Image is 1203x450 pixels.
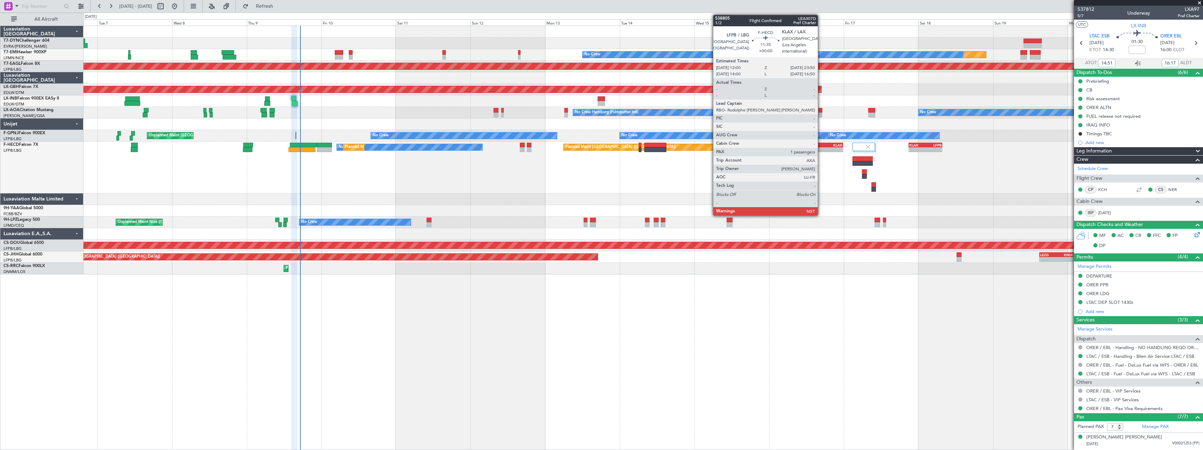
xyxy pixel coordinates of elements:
[1085,186,1096,193] div: CP
[1098,186,1114,193] a: KCH
[1178,69,1188,76] span: (6/6)
[8,14,76,25] button: All Aircraft
[1089,33,1109,40] span: LTAC ESB
[4,131,19,135] span: F-GPNJ
[1076,253,1093,261] span: Permits
[621,130,638,141] div: No Crew
[4,264,19,268] span: CS-RRC
[545,19,620,26] div: Mon 13
[1142,423,1169,430] a: Manage PAX
[118,217,201,227] div: Unplanned Maint Nice ([GEOGRAPHIC_DATA])
[925,148,942,152] div: -
[824,148,842,152] div: -
[993,19,1068,26] div: Sun 19
[1086,345,1199,350] a: ORER / EBL - Handling - NO HANDLING REQD ORER/EBL
[909,143,925,147] div: KLAX
[1173,232,1178,239] span: FP
[1160,33,1182,40] span: ORER EBL
[925,143,942,147] div: LFPB
[4,62,40,66] a: T7-EAGLFalcon 8X
[1180,60,1192,67] span: ALDT
[301,217,317,227] div: No Crew
[1078,6,1094,13] span: 537812
[1099,243,1106,250] span: DP
[4,67,22,72] a: LFPB/LBG
[149,130,264,141] div: Unplanned Maint [GEOGRAPHIC_DATA] ([GEOGRAPHIC_DATA])
[1098,210,1114,216] a: [DATE]
[1172,441,1199,446] span: V00021253 (PP)
[4,218,18,222] span: 9H-LPZ
[321,19,396,26] div: Fri 10
[1086,96,1120,102] div: Risk assessment
[4,269,25,274] a: DNMM/LOS
[1178,413,1188,420] span: (7/7)
[1057,253,1075,257] div: KNUQ
[4,131,45,135] a: F-GPNJFalcon 900EX
[1078,165,1108,172] a: Schedule Crew
[1103,47,1114,54] span: 14:30
[865,144,871,150] img: gray-close.svg
[1086,434,1162,441] div: [PERSON_NAME] [PERSON_NAME]
[1086,139,1199,145] div: Add new
[4,241,20,245] span: CS-DOU
[1086,104,1111,110] div: ORER ALTN
[830,130,846,141] div: No Crew
[4,143,19,147] span: F-HECD
[250,4,279,9] span: Refresh
[1076,21,1088,28] button: UTC
[1086,371,1195,377] a: LTAC / ESB - Fuel - DeLux Fuel via WFS - LTAC / ESB
[1086,441,1098,446] span: [DATE]
[97,19,172,26] div: Tue 7
[1117,232,1124,239] span: AC
[4,39,49,43] a: T7-DYNChallenger 604
[4,108,54,112] a: LX-AOACitation Mustang
[844,19,918,26] div: Fri 17
[1086,122,1110,128] div: IRAQ INFO
[339,142,355,152] div: No Crew
[1086,273,1112,279] div: DEPARTURE
[1057,257,1075,261] div: -
[1086,405,1163,411] a: ORER / EBL - Pax Visa Requirements
[4,50,46,54] a: T7-EMIHawker 900XP
[1086,113,1141,119] div: FUEL release not required
[1068,19,1142,26] div: Mon 20
[4,211,22,217] a: FCBB/BZV
[1178,6,1199,13] span: LXA97
[1099,59,1115,67] input: --:--
[373,130,389,141] div: No Crew
[4,258,22,263] a: LFPB/LBG
[1160,40,1175,47] span: [DATE]
[4,252,42,257] a: CS-JHHGlobal 6000
[470,19,545,26] div: Sun 12
[4,55,24,61] a: LFMN/NCE
[4,90,24,95] a: EDLW/DTM
[4,143,38,147] a: F-HECDFalcon 7X
[21,1,62,12] input: Trip Number
[584,49,600,60] div: No Crew
[1173,47,1184,54] span: ELDT
[575,107,638,118] div: No Crew Hamburg (Fuhlsbuttel Intl)
[1076,316,1095,324] span: Services
[920,107,936,118] div: No Crew
[565,142,676,152] div: Planned Maint [GEOGRAPHIC_DATA] ([GEOGRAPHIC_DATA])
[247,19,321,26] div: Thu 9
[909,148,925,152] div: -
[1162,59,1178,67] input: --:--
[1160,47,1171,54] span: 16:00
[396,19,470,26] div: Sat 11
[4,102,24,107] a: EDLW/DTM
[4,206,19,210] span: 9H-YAA
[1127,9,1150,17] div: Underway
[1086,131,1112,137] div: Timings TBC
[1178,253,1188,260] span: (4/4)
[4,136,22,142] a: LFPB/LBG
[1076,413,1084,421] span: Pax
[18,17,74,22] span: All Aircraft
[4,62,21,66] span: T7-EAGL
[1078,13,1094,19] span: 5/7
[4,50,17,54] span: T7-EMI
[1086,308,1199,314] div: Add new
[1086,87,1092,93] div: CB
[4,96,17,101] span: LX-INB
[4,108,20,112] span: LX-AOA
